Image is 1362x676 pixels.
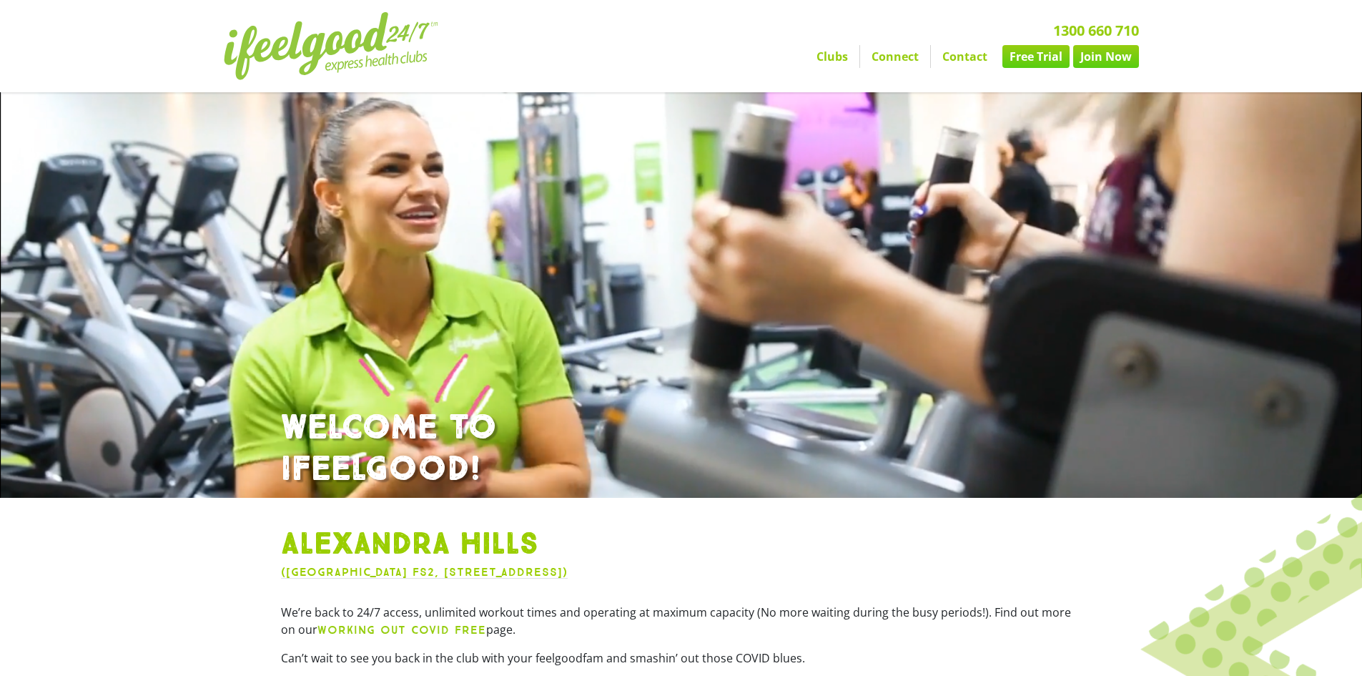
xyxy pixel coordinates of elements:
a: 1300 660 710 [1053,21,1139,40]
a: Clubs [805,45,859,68]
a: Connect [860,45,930,68]
a: WORKING OUT COVID FREE [317,622,486,637]
h1: WELCOME TO IFEELGOOD! [281,408,1082,490]
p: Can’t wait to see you back in the club with your feelgoodfam and smashin’ out those COVID blues. [281,650,1082,667]
nav: Menu [549,45,1139,68]
a: ([GEOGRAPHIC_DATA] FS2, [STREET_ADDRESS]) [281,565,568,579]
a: Join Now [1073,45,1139,68]
a: Free Trial [1002,45,1070,68]
b: WORKING OUT COVID FREE [317,623,486,637]
p: We’re back to 24/7 access, unlimited workout times and operating at maximum capacity (No more wai... [281,604,1082,639]
a: Contact [931,45,999,68]
h1: Alexandra Hills [281,526,1082,564]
